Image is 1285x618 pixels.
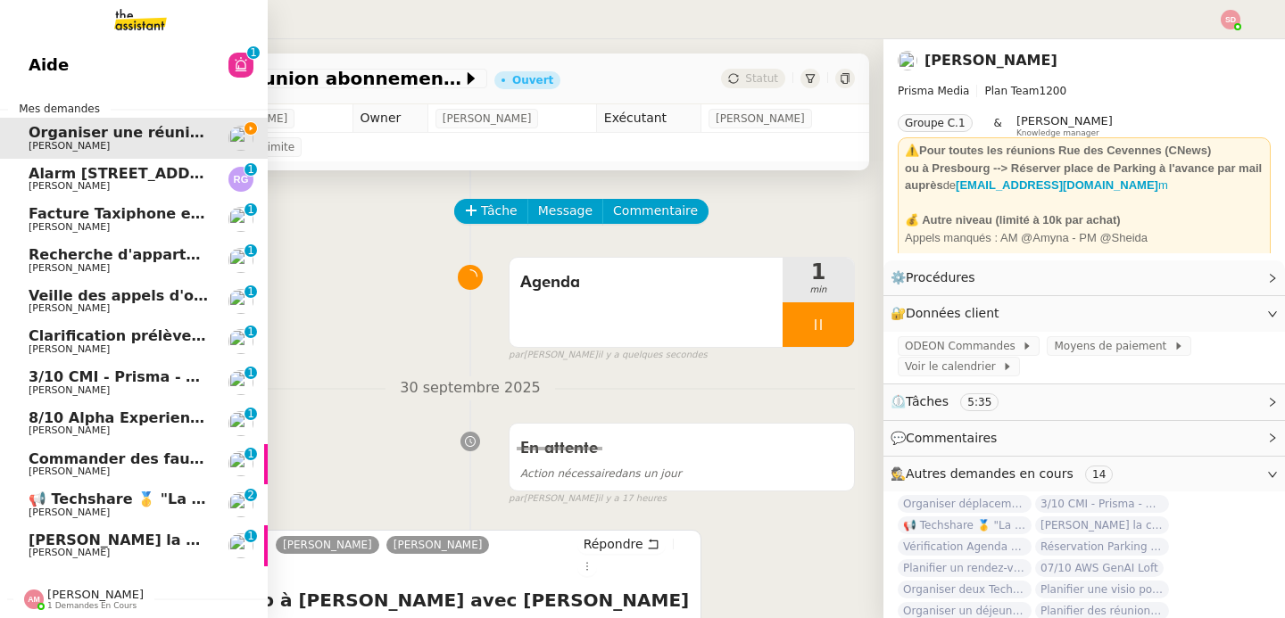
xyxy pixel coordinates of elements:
td: Owner [352,104,427,133]
span: il y a 17 heures [598,491,667,507]
p: 1 [247,448,254,464]
div: Appels manqués : AM @Amyna - PM @Sheida [905,229,1264,247]
img: users%2FYpHCMxs0fyev2wOt2XOQMyMzL3F3%2Favatar%2Fb1d7cab4-399e-487a-a9b0-3b1e57580435 [228,411,253,436]
img: users%2F9GXHdUEgf7ZlSXdwo7B3iBDT3M02%2Favatar%2Fimages.jpeg [898,51,917,70]
span: Moyens de paiement [1054,337,1173,355]
img: users%2F9GXHdUEgf7ZlSXdwo7B3iBDT3M02%2Favatar%2Fimages.jpeg [228,370,253,395]
span: Message [538,201,593,221]
span: [PERSON_NAME] la commande 8055896 [29,531,348,548]
div: Ouvert [512,75,553,86]
a: [PERSON_NAME] [276,537,379,553]
img: users%2FdHO1iM5N2ObAeWsI96eSgBoqS9g1%2Favatar%2Fdownload.png [228,289,253,314]
span: Plan Team [984,85,1039,97]
span: Action nécessaire [520,467,615,480]
a: [PERSON_NAME] [924,52,1057,69]
span: Réservation Parking Canal + [1035,538,1169,556]
strong: [EMAIL_ADDRESS][DOMAIN_NAME] [956,178,1158,192]
span: Données client [906,306,999,320]
p: 2 [247,489,254,505]
div: 💬Commentaires [883,421,1285,456]
small: [PERSON_NAME] [509,491,667,507]
span: Voir le calendrier [905,358,1002,375]
p: 1 [247,203,254,219]
span: Répondre [584,535,643,553]
span: [PERSON_NAME] [29,547,110,558]
span: [PERSON_NAME] [29,384,110,396]
nz-badge-sup: 1 [247,46,260,59]
span: dans un jour [520,467,682,480]
button: Tâche [454,199,528,224]
p: 1 [247,367,254,383]
span: [PERSON_NAME] [29,180,110,192]
span: min [783,283,854,298]
button: Commentaire [602,199,709,224]
td: Exécutant [596,104,701,133]
span: Commentaires [906,431,997,445]
span: Aide [29,52,69,78]
span: Mes demandes [8,100,111,118]
strong: 💰 Autre niveau (limité à 10k par achat) [905,213,1121,227]
span: Commentaire [613,201,698,221]
span: Facture Taxiphone et DHL - octobre 2025 [29,205,358,222]
span: 30 septembre 2025 [385,376,555,400]
small: [PERSON_NAME] [509,348,708,363]
span: ODEON Commandes [905,337,1022,355]
img: svg [24,589,44,609]
span: Tâches [906,394,949,408]
span: [PERSON_NAME] [29,221,110,233]
img: svg [228,167,253,192]
span: 📢 Techshare 🥇 "La démarche Data quality de l'IT Data" 🦾 [898,516,1032,534]
span: Vérification Agenda + Chat + Wagram (9h et 14h) [898,538,1032,556]
span: 📢 Techshare 🥇 "La démarche Data quality de l'IT Data" 🦾 [29,490,502,507]
a: [EMAIL_ADDRESS][DOMAIN_NAME]m [956,178,1168,192]
span: ⏲️ [891,394,1014,408]
strong: ou à Presbourg --> Réserver place de Parking à l'avance par mail auprès [905,161,1262,193]
app-user-label: Knowledge manager [1016,114,1113,137]
span: [PERSON_NAME] la commande 8055896 [1035,516,1169,534]
span: [PERSON_NAME] [29,140,110,152]
span: [PERSON_NAME] [1016,114,1113,128]
div: ⚠️ [905,142,1264,160]
nz-badge-sup: 1 [245,448,257,460]
span: Planifier un rendez-vous début octobre [898,559,1032,577]
span: Statut [745,72,778,85]
span: [PERSON_NAME] [29,343,110,355]
span: [PERSON_NAME] [29,302,110,314]
strong: Pour toutes les réunions Rue des Cevennes (CNews) [919,144,1211,157]
div: 🕵️Autres demandes en cours 14 [883,457,1285,491]
button: Message [527,199,603,224]
span: Autres demandes en cours [906,466,1074,481]
div: de [905,160,1264,194]
div: ⏲️Tâches 5:35 [883,384,1285,419]
nz-badge-sup: 1 [245,163,257,176]
img: users%2FNsDxpgzytqOlIY2WSYlFcHtx26m1%2Favatar%2F8901.jpg [228,248,253,273]
img: users%2F9GXHdUEgf7ZlSXdwo7B3iBDT3M02%2Favatar%2Fimages.jpeg [228,126,253,151]
p: 1 [247,408,254,424]
img: users%2F9GXHdUEgf7ZlSXdwo7B3iBDT3M02%2Favatar%2Fimages.jpeg [228,492,253,517]
span: 3/10 CMI - Prisma - workstream IT [1035,495,1169,513]
nz-badge-sup: 1 [245,367,257,379]
a: [PERSON_NAME] [386,537,490,553]
span: [PERSON_NAME] [29,424,110,436]
p: 1 [247,244,254,260]
nz-badge-sup: 1 [245,530,257,542]
span: par [509,348,524,363]
nz-badge-sup: 2 [245,489,257,501]
nz-tag: 14 [1085,466,1113,483]
span: [PERSON_NAME] [29,262,110,274]
span: 8/10 Alpha Experience in [GEOGRAPHIC_DATA] [29,409,401,426]
span: par [509,491,524,507]
span: En attente [520,441,598,457]
span: & [994,114,1002,137]
span: Organiser deux Techshare [898,581,1032,598]
p: 1 [247,530,254,546]
nz-badge-sup: 1 [245,244,257,257]
img: svg [1221,10,1240,29]
span: Organiser une réunion abonnement avec [PERSON_NAME] [29,124,496,141]
span: ⚙️ [891,268,983,288]
nz-badge-sup: 1 [245,285,257,298]
p: 1 [247,163,254,179]
nz-badge-sup: 1 [245,203,257,216]
p: 1 [247,325,254,342]
img: users%2FlTfsyV2F6qPWZMLkCFFmx0QkZeu2%2Favatar%2FChatGPT%20Image%201%20aou%CC%82t%202025%2C%2011_0... [228,207,253,232]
